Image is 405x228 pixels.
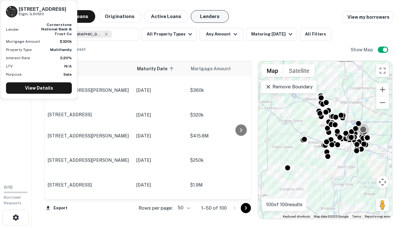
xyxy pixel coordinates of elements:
button: Zoom out [376,96,389,109]
span: 0 / 10 [4,185,13,190]
p: [DATE] [136,181,184,188]
p: Interest Rate [6,55,30,61]
p: [DATE] [136,111,184,118]
span: Mortgage Amount [191,65,239,73]
span: Borrower Requests [4,195,22,205]
button: Originations [98,10,141,23]
p: $415.8M [190,132,253,139]
p: Property Type [6,47,32,53]
strong: N/A [64,64,72,68]
a: Open this area in Google Maps (opens a new window) [260,211,281,219]
p: [STREET_ADDRESS][PERSON_NAME] [48,87,130,93]
th: Maturity Date [133,61,187,76]
button: Any Amount [199,28,244,41]
button: Keyboard shortcuts [283,214,310,219]
p: $250k [190,157,253,164]
p: $320k [190,111,253,118]
p: Mortgage Amount [6,39,40,44]
div: 0 0 [258,61,392,219]
p: 1–50 of 100 [201,204,227,212]
button: All Filters [300,28,331,41]
p: 100 of 100 results [266,201,302,208]
a: View Details [6,82,72,94]
button: Maturing [DATE] [246,28,297,41]
p: $360k [190,87,253,94]
button: All Property Types [142,28,197,41]
strong: Sale [63,72,72,77]
button: Lenders [191,10,229,23]
a: Terms [352,215,361,218]
span: Elgin, [GEOGRAPHIC_DATA], [GEOGRAPHIC_DATA] [55,31,103,37]
strong: cornerstone national bank & trust co [41,22,72,36]
p: Elgin, IL60120 [19,11,66,17]
p: [STREET_ADDRESS] [48,112,130,117]
th: Mortgage Amount [187,61,257,76]
p: [STREET_ADDRESS] [48,182,130,188]
button: Toggle fullscreen view [376,64,389,77]
button: Reset [70,43,90,56]
span: Map data ©2025 Google [314,215,348,218]
p: [STREET_ADDRESS][PERSON_NAME] [48,157,130,163]
button: Show satellite imagery [283,64,315,77]
div: Maturing [DATE] [251,30,294,38]
button: Export [44,203,69,213]
span: Maturity Date [137,65,176,73]
p: $1.9M [190,181,253,188]
strong: 3.20% [60,56,72,60]
a: View my borrowers [342,11,392,23]
button: Zoom in [376,83,389,96]
h6: Show Map [351,46,374,53]
p: Purpose [6,72,22,77]
p: Remove Boundary [265,83,312,91]
div: 50 [175,203,191,212]
img: Google [260,211,281,219]
h6: [STREET_ADDRESS] [19,6,66,12]
iframe: Chat Widget [373,177,405,208]
button: Show street map [261,64,283,77]
th: Location [45,61,133,76]
p: LTV [6,63,13,69]
strong: $320k [60,39,72,44]
strong: Multifamily [50,47,72,52]
p: [STREET_ADDRESS][PERSON_NAME] [48,133,130,139]
a: Report a map error [365,215,390,218]
p: Lender [6,27,19,32]
p: [DATE] [136,87,184,94]
p: [DATE] [136,132,184,139]
button: Map camera controls [376,176,389,188]
p: Rows per page: [139,204,173,212]
button: Go to next page [241,203,251,213]
button: Active Loans [144,10,188,23]
p: [DATE] [136,157,184,164]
